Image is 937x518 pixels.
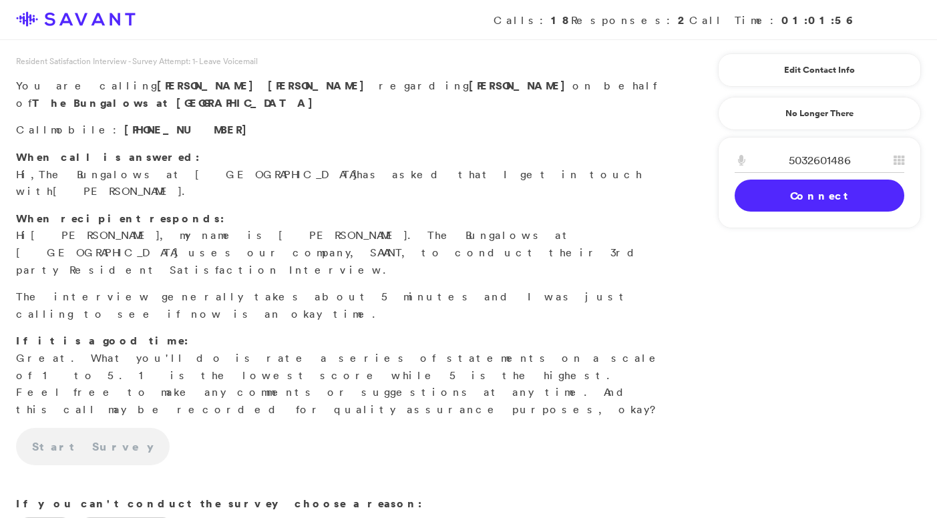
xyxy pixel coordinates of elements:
strong: If it is a good time: [16,333,188,348]
span: [PERSON_NAME] [157,78,260,93]
span: [PERSON_NAME] [53,184,182,198]
p: Hi , my name is [PERSON_NAME]. The Bungalows at [GEOGRAPHIC_DATA] uses our company, SAVANT, to co... [16,210,667,278]
strong: When call is answered: [16,150,200,164]
strong: 18 [551,13,571,27]
strong: [PERSON_NAME] [469,78,572,93]
strong: 01:01:56 [781,13,854,27]
strong: 2 [678,13,689,27]
p: Great. What you'll do is rate a series of statements on a scale of 1 to 5. 1 is the lowest score ... [16,332,667,418]
strong: If you can't conduct the survey choose a reason: [16,496,422,511]
p: You are calling regarding on behalf of [16,77,667,111]
strong: The Bungalows at [GEOGRAPHIC_DATA] [32,95,320,110]
a: Connect [735,180,904,212]
span: [PHONE_NUMBER] [124,122,254,137]
span: [PERSON_NAME] [268,78,371,93]
span: The Bungalows at [GEOGRAPHIC_DATA] [39,168,357,181]
span: mobile [51,123,113,136]
p: Hi, has asked that I get in touch with . [16,149,667,200]
strong: When recipient responds: [16,211,224,226]
span: [PERSON_NAME] [31,228,160,242]
a: Edit Contact Info [735,59,904,81]
span: Resident Satisfaction Interview - Survey Attempt: 1 - Leave Voicemail [16,55,258,67]
p: Call : [16,121,667,139]
a: No Longer There [718,97,921,130]
a: Start Survey [16,428,170,465]
p: The interview generally takes about 5 minutes and I was just calling to see if now is an okay time. [16,288,667,322]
